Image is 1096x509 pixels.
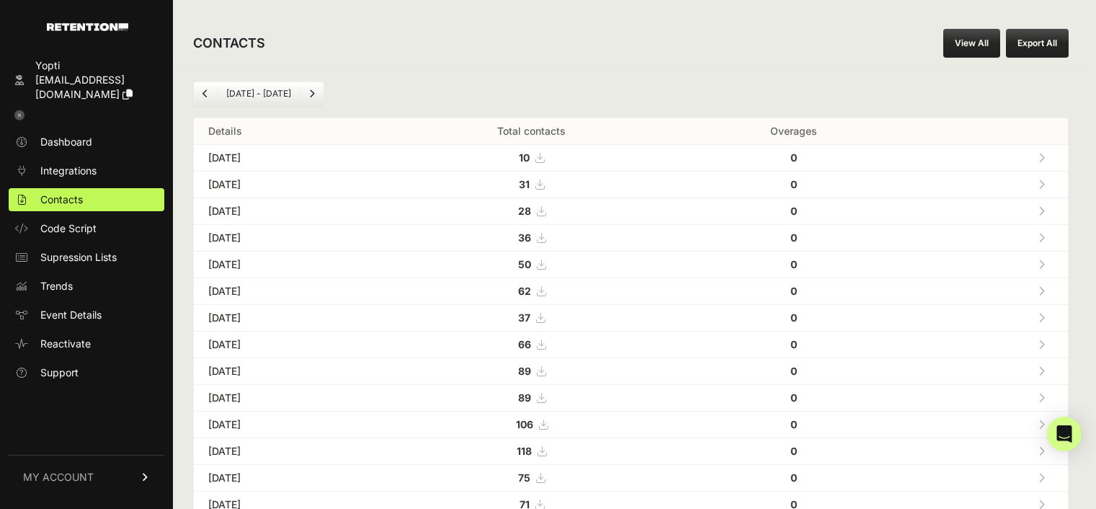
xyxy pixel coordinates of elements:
[790,338,797,350] strong: 0
[35,58,159,73] div: Yopti
[9,54,164,106] a: Yopti [EMAIL_ADDRESS][DOMAIN_NAME]
[9,275,164,298] a: Trends
[790,231,797,244] strong: 0
[518,338,545,350] a: 66
[40,192,83,207] span: Contacts
[194,332,384,358] td: [DATE]
[790,311,797,324] strong: 0
[518,258,531,270] strong: 50
[519,151,530,164] strong: 10
[518,311,545,324] a: 37
[194,172,384,198] td: [DATE]
[23,470,94,484] span: MY ACCOUNT
[9,130,164,154] a: Dashboard
[518,258,545,270] a: 50
[194,412,384,438] td: [DATE]
[300,82,324,105] a: Next
[518,205,545,217] a: 28
[679,118,908,145] th: Overages
[518,472,530,484] strong: 75
[516,418,548,430] a: 106
[40,337,91,351] span: Reactivate
[194,225,384,252] td: [DATE]
[9,304,164,327] a: Event Details
[40,250,117,265] span: Supression Lists
[519,178,544,190] a: 31
[40,135,92,149] span: Dashboard
[1006,29,1069,58] button: Export All
[40,366,79,380] span: Support
[9,455,164,499] a: MY ACCOUNT
[9,246,164,269] a: Supression Lists
[384,118,679,145] th: Total contacts
[518,285,545,297] a: 62
[790,258,797,270] strong: 0
[40,308,102,322] span: Event Details
[790,205,797,217] strong: 0
[9,159,164,182] a: Integrations
[35,74,125,100] span: [EMAIL_ADDRESS][DOMAIN_NAME]
[518,311,530,324] strong: 37
[518,365,545,377] a: 89
[40,279,73,293] span: Trends
[518,365,531,377] strong: 89
[9,361,164,384] a: Support
[790,285,797,297] strong: 0
[943,29,1000,58] a: View All
[9,332,164,355] a: Reactivate
[1047,417,1082,451] div: Open Intercom Messenger
[518,391,531,404] strong: 89
[790,472,797,484] strong: 0
[193,33,265,53] h2: CONTACTS
[194,252,384,278] td: [DATE]
[790,391,797,404] strong: 0
[194,145,384,172] td: [DATE]
[217,88,300,99] li: [DATE] - [DATE]
[516,418,533,430] strong: 106
[40,164,97,178] span: Integrations
[518,338,531,350] strong: 66
[9,217,164,240] a: Code Script
[790,418,797,430] strong: 0
[194,118,384,145] th: Details
[518,472,545,484] a: 75
[519,151,544,164] a: 10
[194,385,384,412] td: [DATE]
[518,231,531,244] strong: 36
[194,438,384,465] td: [DATE]
[194,358,384,385] td: [DATE]
[40,221,97,236] span: Code Script
[194,465,384,492] td: [DATE]
[517,445,532,457] strong: 118
[517,445,546,457] a: 118
[518,231,545,244] a: 36
[790,151,797,164] strong: 0
[790,178,797,190] strong: 0
[518,205,531,217] strong: 28
[519,178,530,190] strong: 31
[47,23,128,31] img: Retention.com
[518,391,545,404] a: 89
[790,365,797,377] strong: 0
[518,285,531,297] strong: 62
[194,82,217,105] a: Previous
[194,278,384,305] td: [DATE]
[194,198,384,225] td: [DATE]
[9,188,164,211] a: Contacts
[194,305,384,332] td: [DATE]
[790,445,797,457] strong: 0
